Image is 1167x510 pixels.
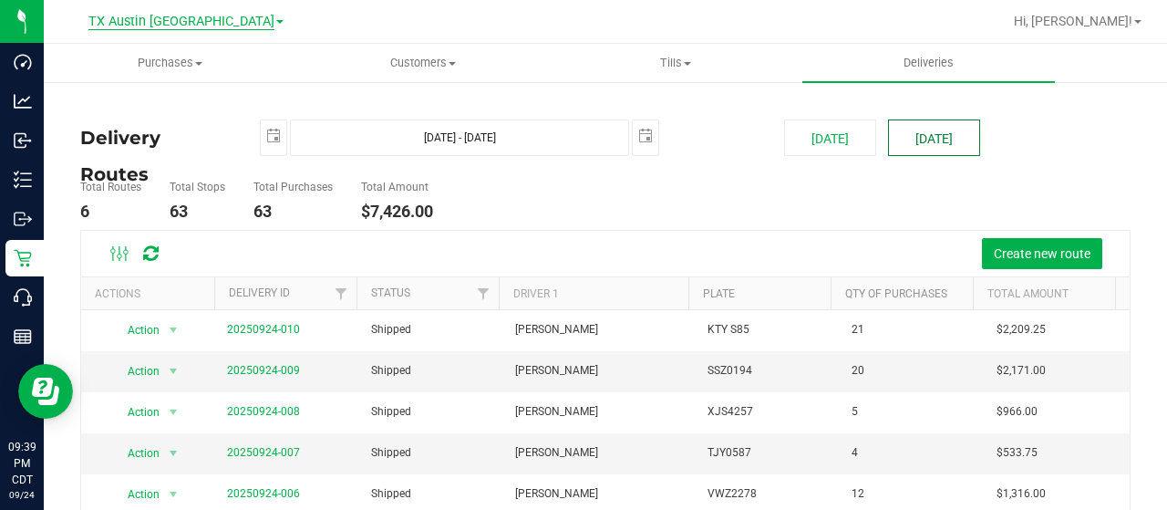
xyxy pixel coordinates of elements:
[888,120,980,156] button: [DATE]
[261,120,286,152] span: select
[973,277,1115,309] th: Total Amount
[170,182,225,193] h5: Total Stops
[170,203,225,221] h4: 63
[1014,14,1132,28] span: Hi, [PERSON_NAME]!
[997,362,1046,380] span: $2,171.00
[88,14,274,30] span: TX Austin [GEOGRAPHIC_DATA]
[112,317,161,343] span: Action
[371,321,411,338] span: Shipped
[112,482,161,507] span: Action
[14,249,32,267] inline-svg: Retail
[997,403,1038,421] span: $966.00
[371,444,411,462] span: Shipped
[162,400,185,425] span: select
[879,55,978,71] span: Deliveries
[361,203,433,221] h4: $7,426.00
[707,362,752,380] span: SSZ0194
[982,238,1102,269] button: Create new route
[80,203,141,221] h4: 6
[8,488,36,502] p: 09/24
[227,487,300,500] a: 20250924-006
[549,44,801,82] a: Tills
[44,44,296,82] a: Purchases
[297,55,548,71] span: Customers
[994,246,1090,261] span: Create new route
[499,277,688,309] th: Driver 1
[8,439,36,488] p: 09:39 PM CDT
[707,321,749,338] span: KTY S85
[469,277,499,308] a: Filter
[95,287,207,300] div: Actions
[14,131,32,150] inline-svg: Inbound
[229,286,290,299] a: Delivery ID
[997,444,1038,462] span: $533.75
[14,53,32,71] inline-svg: Dashboard
[14,328,32,346] inline-svg: Reports
[852,444,858,462] span: 4
[253,182,333,193] h5: Total Purchases
[852,485,864,503] span: 12
[80,182,141,193] h5: Total Routes
[45,55,295,71] span: Purchases
[80,120,232,156] h4: Delivery Routes
[227,446,300,459] a: 20250924-007
[112,441,161,466] span: Action
[371,403,411,421] span: Shipped
[707,444,751,462] span: TJY0587
[14,288,32,307] inline-svg: Call Center
[227,405,300,418] a: 20250924-008
[14,92,32,110] inline-svg: Analytics
[162,441,185,466] span: select
[253,203,333,221] h4: 63
[296,44,549,82] a: Customers
[162,317,185,343] span: select
[515,485,598,503] span: [PERSON_NAME]
[112,359,161,384] span: Action
[633,120,658,152] span: select
[845,287,947,300] a: Qty of Purchases
[550,55,800,71] span: Tills
[707,403,753,421] span: XJS4257
[371,286,410,299] a: Status
[802,44,1055,82] a: Deliveries
[515,321,598,338] span: [PERSON_NAME]
[227,364,300,377] a: 20250924-009
[162,482,185,507] span: select
[515,362,598,380] span: [PERSON_NAME]
[361,182,433,193] h5: Total Amount
[997,321,1046,338] span: $2,209.25
[997,485,1046,503] span: $1,316.00
[515,444,598,462] span: [PERSON_NAME]
[703,287,735,300] a: Plate
[112,400,161,425] span: Action
[707,485,757,503] span: VWZ2278
[371,362,411,380] span: Shipped
[852,403,858,421] span: 5
[162,359,185,384] span: select
[14,171,32,189] inline-svg: Inventory
[515,403,598,421] span: [PERSON_NAME]
[326,277,356,308] a: Filter
[852,321,864,338] span: 21
[227,323,300,336] a: 20250924-010
[784,120,876,156] button: [DATE]
[852,362,864,380] span: 20
[371,485,411,503] span: Shipped
[14,210,32,228] inline-svg: Outbound
[18,364,73,419] iframe: Resource center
